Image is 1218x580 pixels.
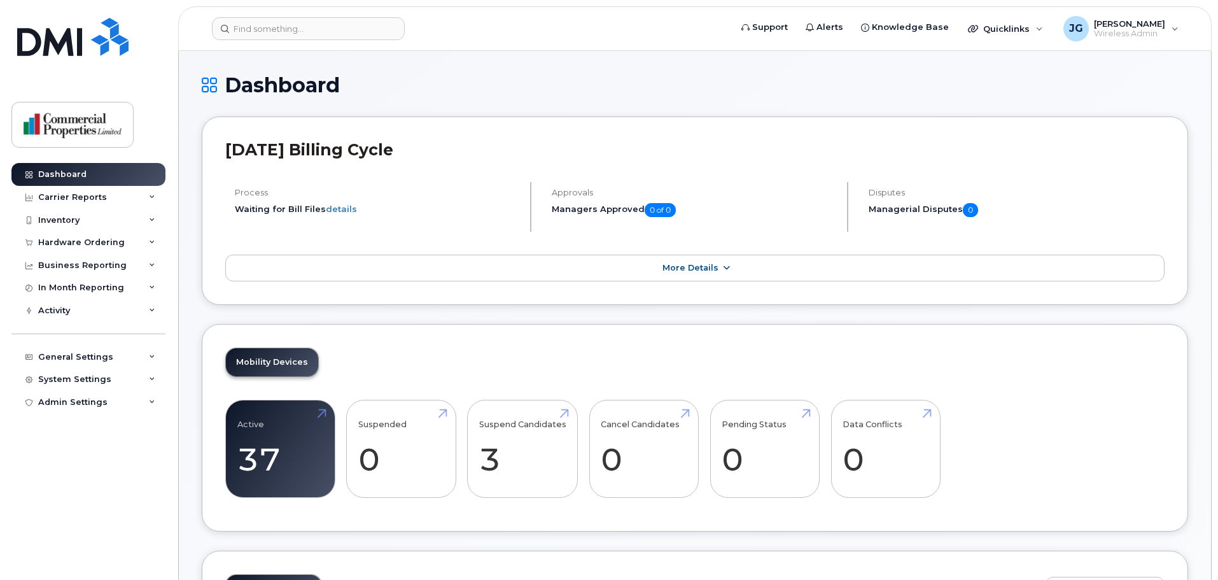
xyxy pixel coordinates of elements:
[237,407,323,491] a: Active 37
[662,263,718,272] span: More Details
[869,203,1165,217] h5: Managerial Disputes
[235,188,519,197] h4: Process
[226,348,318,376] a: Mobility Devices
[843,407,928,491] a: Data Conflicts 0
[645,203,676,217] span: 0 of 0
[552,188,836,197] h4: Approvals
[225,140,1165,159] h2: [DATE] Billing Cycle
[552,203,836,217] h5: Managers Approved
[479,407,566,491] a: Suspend Candidates 3
[358,407,444,491] a: Suspended 0
[722,407,808,491] a: Pending Status 0
[235,203,519,215] li: Waiting for Bill Files
[202,74,1188,96] h1: Dashboard
[869,188,1165,197] h4: Disputes
[601,407,687,491] a: Cancel Candidates 0
[326,204,357,214] a: details
[963,203,978,217] span: 0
